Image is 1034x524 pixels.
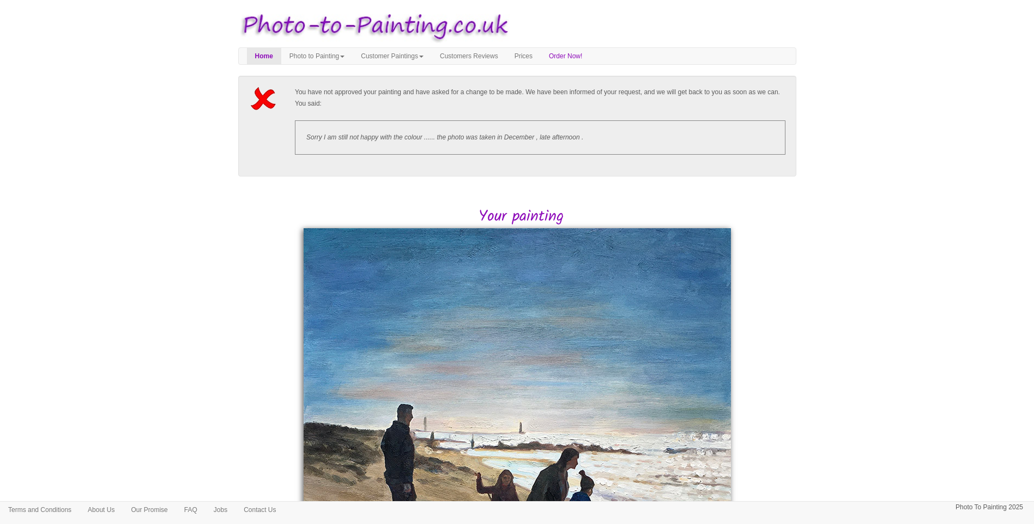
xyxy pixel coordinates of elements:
a: Photo to Painting [281,48,353,64]
img: Photo to Painting [233,5,512,47]
a: Order Now! [541,48,590,64]
i: Sorry I am still not happy with the colour ...... the photo was taken in December , late afternoon . [306,133,583,141]
a: Home [247,48,281,64]
h2: Your painting [246,209,796,226]
img: Not Approved [249,87,281,111]
p: Photo To Painting 2025 [956,502,1023,513]
a: Customers Reviews [432,48,506,64]
a: Jobs [205,502,235,518]
p: You have not approved your painting and have asked for a change to be made. We have been informed... [295,87,785,109]
a: Contact Us [235,502,284,518]
a: Customer Paintings [353,48,432,64]
a: About Us [80,502,123,518]
a: Prices [506,48,541,64]
a: Our Promise [123,502,176,518]
a: FAQ [176,502,205,518]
